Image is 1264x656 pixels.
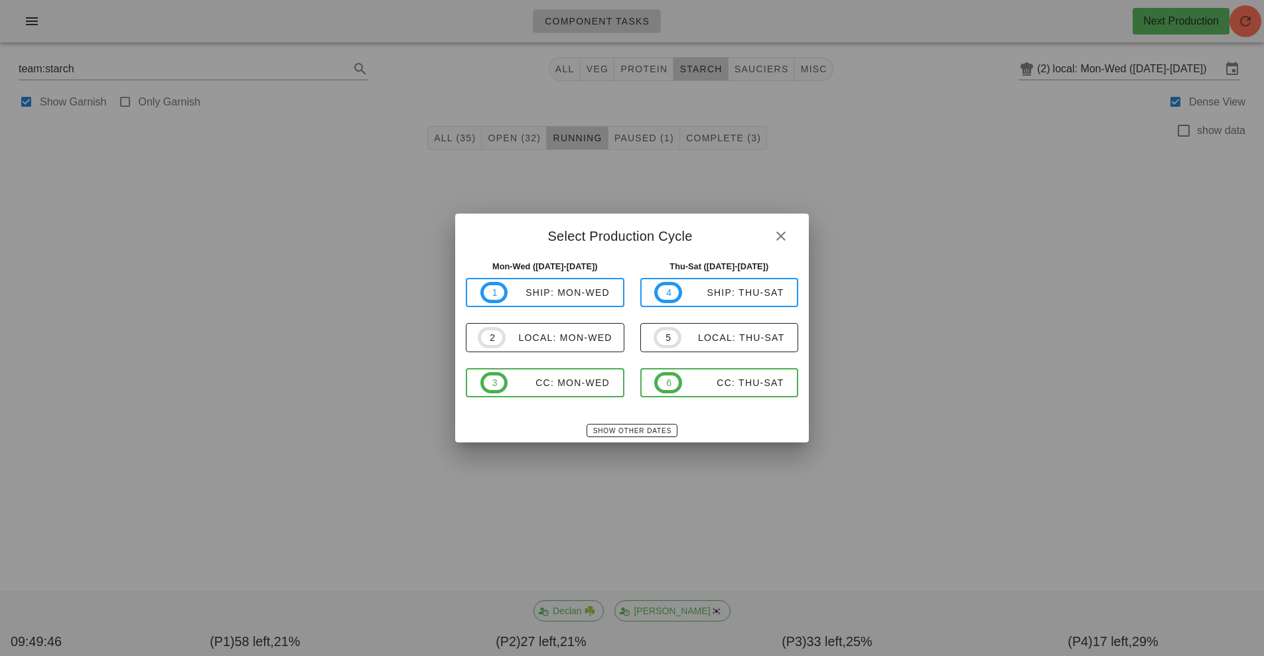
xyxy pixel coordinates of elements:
[489,330,494,345] span: 2
[682,287,784,298] div: ship: Thu-Sat
[666,375,671,390] span: 6
[508,287,610,298] div: ship: Mon-Wed
[587,424,677,437] button: Show Other Dates
[640,323,799,352] button: 5local: Thu-Sat
[492,261,598,271] strong: Mon-Wed ([DATE]-[DATE])
[666,285,671,300] span: 4
[492,375,497,390] span: 3
[640,368,799,397] button: 6CC: Thu-Sat
[508,377,610,388] div: CC: Mon-Wed
[669,261,768,271] strong: Thu-Sat ([DATE]-[DATE])
[640,278,799,307] button: 4ship: Thu-Sat
[593,427,671,434] span: Show Other Dates
[492,285,497,300] span: 1
[506,332,612,343] div: local: Mon-Wed
[466,278,624,307] button: 1ship: Mon-Wed
[665,330,670,345] span: 5
[466,323,624,352] button: 2local: Mon-Wed
[681,332,785,343] div: local: Thu-Sat
[682,377,784,388] div: CC: Thu-Sat
[455,214,809,255] div: Select Production Cycle
[466,368,624,397] button: 3CC: Mon-Wed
